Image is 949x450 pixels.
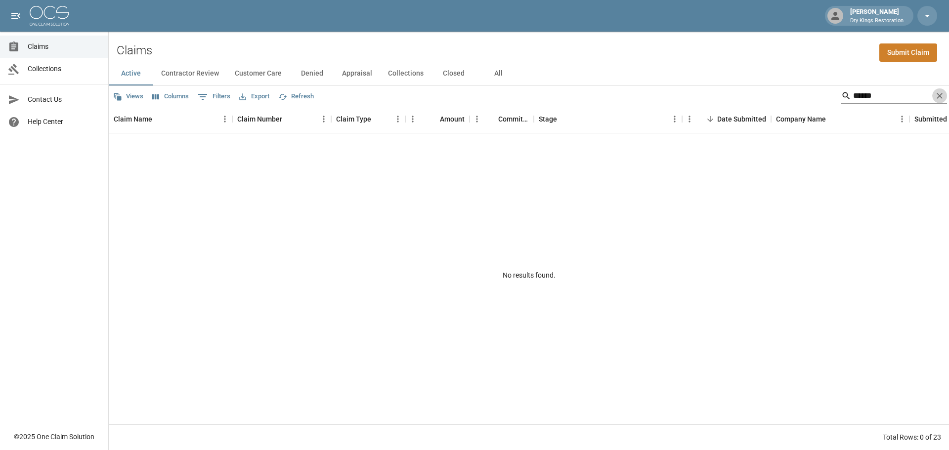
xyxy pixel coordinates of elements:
[776,105,826,133] div: Company Name
[28,94,100,105] span: Contact Us
[109,62,153,85] button: Active
[371,112,385,126] button: Sort
[426,112,440,126] button: Sort
[932,88,947,103] button: Clear
[276,89,316,104] button: Refresh
[498,105,529,133] div: Committed Amount
[440,105,465,133] div: Amount
[195,89,233,105] button: Show filters
[557,112,571,126] button: Sort
[717,105,766,133] div: Date Submitted
[28,117,100,127] span: Help Center
[405,105,470,133] div: Amount
[879,43,937,62] a: Submit Claim
[14,432,94,442] div: © 2025 One Claim Solution
[117,43,152,58] h2: Claims
[534,105,682,133] div: Stage
[152,112,166,126] button: Sort
[826,112,840,126] button: Sort
[28,64,100,74] span: Collections
[30,6,69,26] img: ocs-logo-white-transparent.png
[334,62,380,85] button: Appraisal
[484,112,498,126] button: Sort
[109,105,232,133] div: Claim Name
[470,105,534,133] div: Committed Amount
[390,112,405,126] button: Menu
[405,112,420,126] button: Menu
[331,105,405,133] div: Claim Type
[883,432,941,442] div: Total Rows: 0 of 23
[227,62,290,85] button: Customer Care
[850,17,904,25] p: Dry Kings Restoration
[771,105,909,133] div: Company Name
[232,105,331,133] div: Claim Number
[282,112,296,126] button: Sort
[380,62,431,85] button: Collections
[109,133,949,417] div: No results found.
[153,62,227,85] button: Contractor Review
[895,112,909,126] button: Menu
[109,62,949,85] div: dynamic tabs
[336,105,371,133] div: Claim Type
[111,89,146,104] button: Views
[237,105,282,133] div: Claim Number
[703,112,717,126] button: Sort
[316,112,331,126] button: Menu
[841,88,947,106] div: Search
[150,89,191,104] button: Select columns
[682,105,771,133] div: Date Submitted
[476,62,520,85] button: All
[290,62,334,85] button: Denied
[431,62,476,85] button: Closed
[539,105,557,133] div: Stage
[217,112,232,126] button: Menu
[114,105,152,133] div: Claim Name
[470,112,484,126] button: Menu
[682,112,697,126] button: Menu
[28,41,100,52] span: Claims
[237,89,272,104] button: Export
[846,7,907,25] div: [PERSON_NAME]
[667,112,682,126] button: Menu
[6,6,26,26] button: open drawer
